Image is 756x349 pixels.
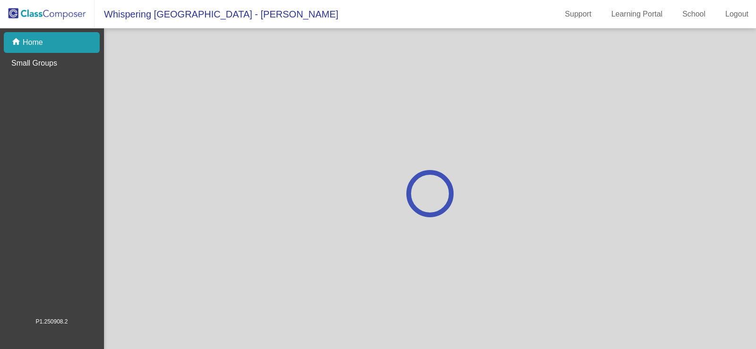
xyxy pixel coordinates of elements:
a: Support [558,7,599,22]
a: Logout [718,7,756,22]
a: Learning Portal [604,7,670,22]
a: School [675,7,713,22]
p: Home [23,37,43,48]
mat-icon: home [11,37,23,48]
p: Small Groups [11,58,57,69]
span: Whispering [GEOGRAPHIC_DATA] - [PERSON_NAME] [94,7,338,22]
